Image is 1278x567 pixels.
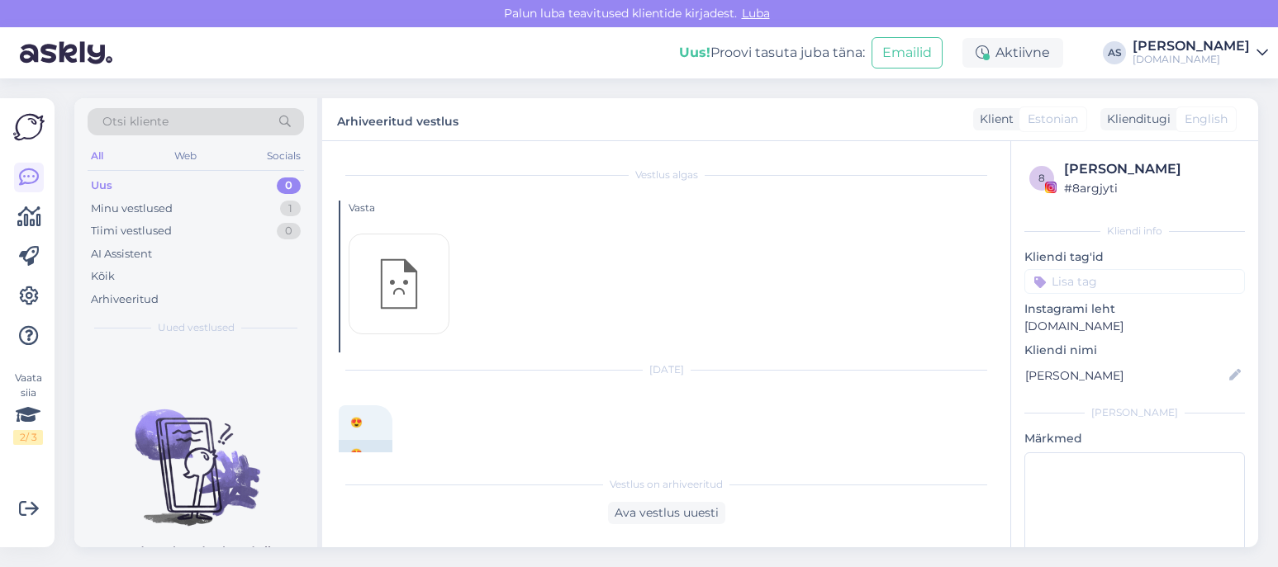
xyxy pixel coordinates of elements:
[74,380,317,528] img: No chats
[91,201,173,217] div: Minu vestlused
[1024,405,1245,420] div: [PERSON_NAME]
[679,45,710,60] b: Uus!
[1064,159,1240,179] div: [PERSON_NAME]
[91,223,172,239] div: Tiimi vestlused
[1025,366,1226,385] input: Lisa nimi
[112,543,281,560] p: Uued vestlused tulevad siia.
[1133,40,1268,66] a: [PERSON_NAME][DOMAIN_NAME]
[337,108,458,130] label: Arhiveeritud vestlus
[349,201,994,215] div: Vasta
[91,246,152,262] div: AI Assistent
[737,6,775,21] span: Luba
[1024,342,1245,359] p: Kliendi nimi
[91,177,112,194] div: Uus
[608,502,725,524] div: Ava vestlus uuesti
[1024,248,1245,266] p: Kliendi tag'id
[1028,111,1078,128] span: Estonian
[13,430,43,445] div: 2 / 3
[88,145,107,167] div: All
[872,37,943,69] button: Emailid
[264,145,304,167] div: Socials
[350,416,363,428] span: 😍
[1024,269,1245,294] input: Lisa tag
[973,111,1014,128] div: Klient
[1064,179,1240,197] div: # 8argjyti
[339,362,994,377] div: [DATE]
[1024,430,1245,447] p: Märkmed
[158,320,235,335] span: Uued vestlused
[171,145,200,167] div: Web
[277,177,301,194] div: 0
[339,440,392,468] div: 😍
[102,113,169,130] span: Otsi kliente
[1103,41,1126,64] div: AS
[1024,318,1245,335] p: [DOMAIN_NAME]
[280,201,301,217] div: 1
[1185,111,1228,128] span: English
[277,223,301,239] div: 0
[610,477,723,492] span: Vestlus on arhiveeritud
[13,371,43,445] div: Vaata siia
[1038,172,1045,184] span: 8
[1133,53,1250,66] div: [DOMAIN_NAME]
[91,291,159,308] div: Arhiveeritud
[1024,300,1245,318] p: Instagrami leht
[339,168,994,182] div: Vestlus algas
[1133,40,1250,53] div: [PERSON_NAME]
[679,43,865,63] div: Proovi tasuta juba täna:
[91,268,115,285] div: Kõik
[13,111,45,143] img: Askly Logo
[962,38,1063,68] div: Aktiivne
[1024,224,1245,239] div: Kliendi info
[1100,111,1171,128] div: Klienditugi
